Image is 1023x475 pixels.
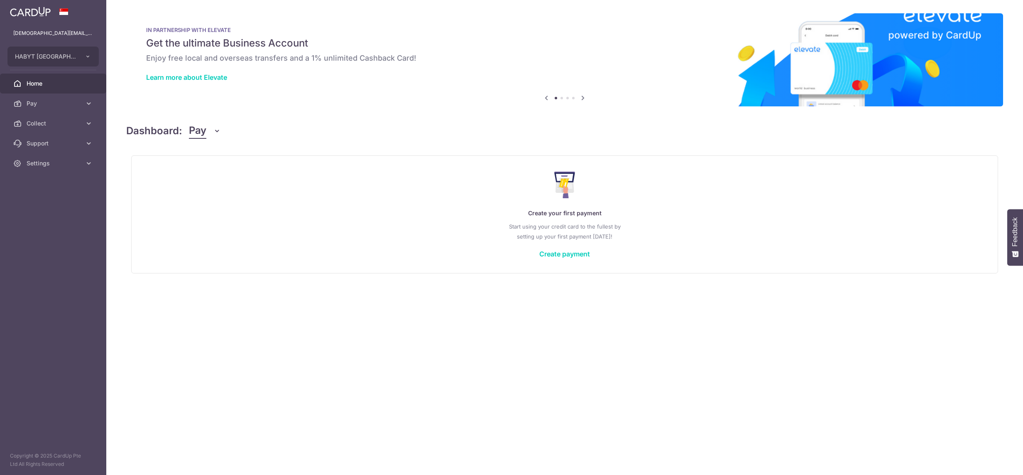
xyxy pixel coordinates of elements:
[15,52,76,61] span: HABYT [GEOGRAPHIC_DATA] ONE PTE. LTD.
[13,29,93,37] p: [DEMOGRAPHIC_DATA][EMAIL_ADDRESS][DOMAIN_NAME]
[148,208,981,218] p: Create your first payment
[7,47,99,66] button: HABYT [GEOGRAPHIC_DATA] ONE PTE. LTD.
[126,123,182,138] h4: Dashboard:
[146,53,983,63] h6: Enjoy free local and overseas transfers and a 1% unlimited Cashback Card!
[27,99,81,108] span: Pay
[554,172,575,198] img: Make Payment
[126,13,1003,106] img: Renovation banner
[189,123,206,139] span: Pay
[146,27,983,33] p: IN PARTNERSHIP WITH ELEVATE
[189,123,221,139] button: Pay
[10,7,51,17] img: CardUp
[1007,209,1023,266] button: Feedback - Show survey
[27,119,81,128] span: Collect
[146,73,227,81] a: Learn more about Elevate
[539,250,590,258] a: Create payment
[27,139,81,148] span: Support
[27,159,81,167] span: Settings
[27,79,81,88] span: Home
[1011,217,1019,246] span: Feedback
[146,37,983,50] h5: Get the ultimate Business Account
[148,222,981,241] p: Start using your credit card to the fullest by setting up your first payment [DATE]!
